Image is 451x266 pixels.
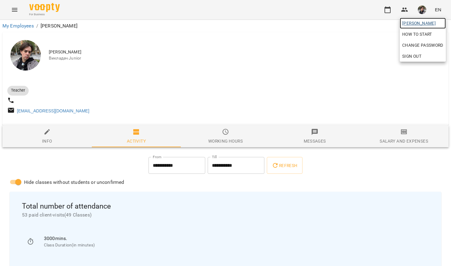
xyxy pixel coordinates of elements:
[402,42,443,49] span: Change Password
[400,29,435,40] a: How to start
[400,40,446,51] a: Change Password
[400,18,446,29] a: [PERSON_NAME]
[400,51,446,62] button: Sign Out
[402,31,432,38] span: How to start
[402,20,443,27] span: [PERSON_NAME]
[402,53,421,60] span: Sign Out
